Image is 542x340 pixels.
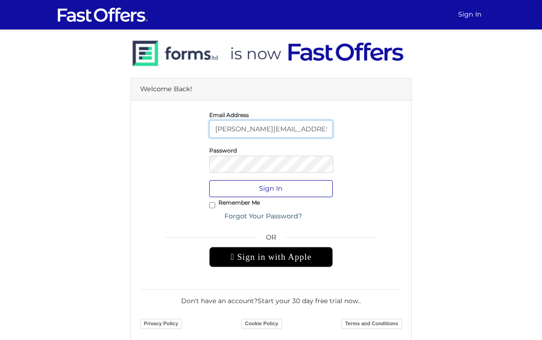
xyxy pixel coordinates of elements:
span: OR [209,232,333,247]
label: Password [209,149,237,152]
a: Forgot Your Password? [218,208,308,225]
label: Email Address [209,114,249,116]
input: E-Mail [209,120,333,137]
a: Cookie Policy [242,319,282,329]
div: Welcome Back! [131,78,411,100]
a: Start your 30 day free trial now. [258,297,359,305]
a: Privacy Policy [140,319,182,329]
label: Remember Me [218,201,260,204]
a: Sign In [454,6,485,23]
button: Sign In [209,180,333,197]
a: Terms and Conditions [342,319,402,329]
div: Sign in with Apple [209,247,333,267]
div: Don't have an account? . [140,289,402,306]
